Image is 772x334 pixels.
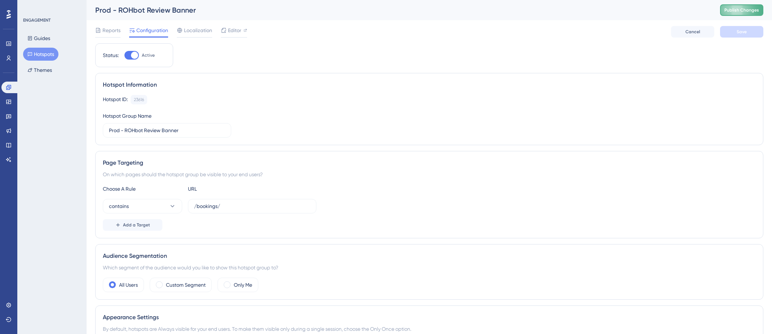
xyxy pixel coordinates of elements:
[103,112,152,120] div: Hotspot Group Name
[720,4,763,16] button: Publish Changes
[103,51,119,60] div: Status:
[123,222,150,228] span: Add a Target
[188,185,267,193] div: URL
[103,263,756,272] div: Which segment of the audience would you like to show this hotspot group to?
[109,126,225,134] input: Type your Hotspot Group Name here
[234,281,252,289] label: Only Me
[737,29,747,35] span: Save
[194,202,310,210] input: yourwebsite.com/path
[119,281,138,289] label: All Users
[142,52,155,58] span: Active
[103,185,182,193] div: Choose A Rule
[103,159,756,167] div: Page Targeting
[103,313,756,322] div: Appearance Settings
[166,281,206,289] label: Custom Segment
[228,26,241,35] span: Editor
[102,26,120,35] span: Reports
[95,5,702,15] div: Prod - ROHbot Review Banner
[671,26,714,38] button: Cancel
[103,95,128,104] div: Hotspot ID:
[103,170,756,179] div: On which pages should the hotspot group be visible to your end users?
[23,17,51,23] div: ENGAGEMENT
[23,32,54,45] button: Guides
[23,48,58,61] button: Hotspots
[103,325,756,333] div: By default, hotspots are Always visible for your end users. To make them visible only during a si...
[724,7,759,13] span: Publish Changes
[720,26,763,38] button: Save
[103,252,756,260] div: Audience Segmentation
[103,219,162,231] button: Add a Target
[685,29,700,35] span: Cancel
[184,26,212,35] span: Localization
[134,97,144,103] div: 23616
[103,199,182,213] button: contains
[103,81,756,89] div: Hotspot Information
[23,64,56,77] button: Themes
[136,26,168,35] span: Configuration
[109,202,129,211] span: contains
